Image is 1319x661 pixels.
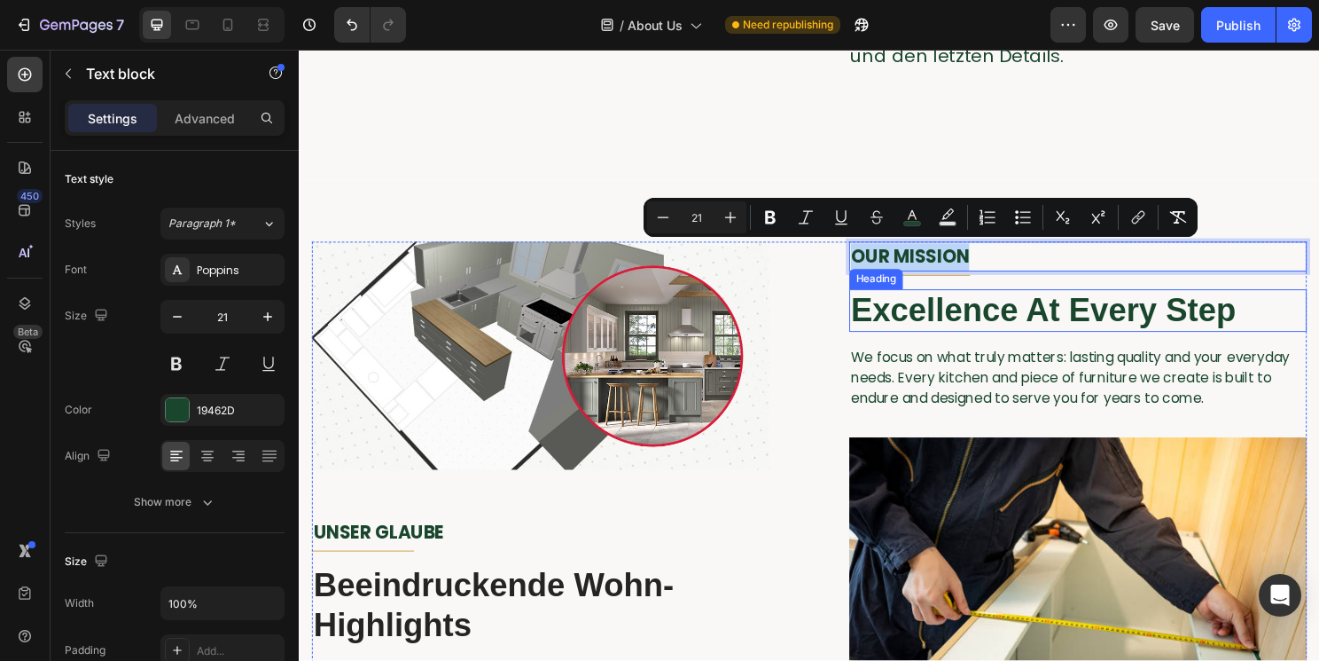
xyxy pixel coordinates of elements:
[334,7,406,43] div: Undo/Redo
[197,643,280,659] div: Add...
[620,16,624,35] span: /
[743,17,833,33] span: Need republishing
[1151,18,1180,33] span: Save
[65,402,92,418] div: Color
[13,538,490,622] h2: Rich Text Editor. Editing area: main
[1259,574,1301,617] div: Open Intercom Messenger
[65,216,96,232] div: Styles
[577,232,626,248] div: Heading
[116,14,124,35] p: 7
[13,325,43,339] div: Beta
[65,642,105,658] div: Padding
[197,263,280,279] div: Poppins
[7,7,132,43] button: 7
[1216,16,1260,35] div: Publish
[65,486,285,518] button: Show more
[197,403,280,419] div: 19462D
[15,539,488,620] p: ⁠⁠⁠⁠⁠⁠⁠
[65,304,112,328] div: Size
[575,311,1033,374] span: We focus on what truly matters: lasting quality and your everyday needs. Every kitchen and piece ...
[628,16,683,35] span: About Us
[17,189,43,203] div: 450
[575,253,977,290] span: Excellence At Every Step
[161,587,284,619] input: Auto
[134,493,216,511] div: Show more
[160,208,285,240] button: Paragraph 1*
[88,109,137,128] p: Settings
[644,198,1198,237] div: Editor contextual toolbar
[65,445,114,468] div: Align
[175,109,235,128] p: Advanced
[575,203,699,229] span: OUR MISSION
[574,201,1050,232] div: Rich Text Editor. Editing area: main
[1201,7,1276,43] button: Publish
[168,216,236,232] span: Paragraph 1*
[15,540,391,618] strong: Beeindruckende Wohn-Highlights
[86,63,237,84] p: Text block
[1136,7,1194,43] button: Save
[299,50,1319,661] iframe: Design area
[65,550,112,574] div: Size
[65,262,87,278] div: Font
[65,171,113,187] div: Text style
[65,595,94,611] div: Width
